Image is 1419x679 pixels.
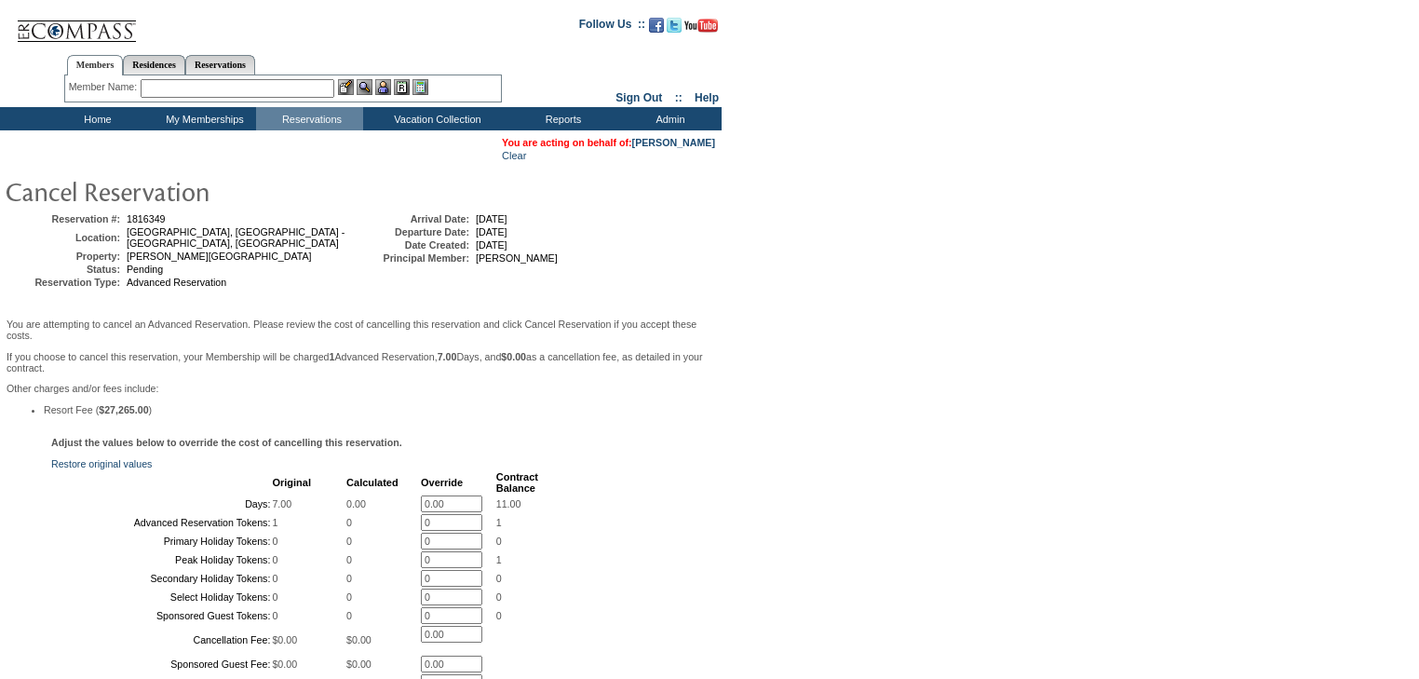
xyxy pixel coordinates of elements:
span: 0 [496,573,502,584]
span: 0 [346,591,352,603]
img: Follow us on Twitter [667,18,682,33]
a: Clear [502,150,526,161]
td: Principal Member: [358,252,469,264]
b: $0.00 [501,351,526,362]
img: Become our fan on Facebook [649,18,664,33]
td: Sponsored Guest Tokens: [53,607,270,624]
span: Pending [127,264,163,275]
td: Date Created: [358,239,469,251]
b: Calculated [346,477,399,488]
span: Advanced Reservation [127,277,226,288]
a: Follow us on Twitter [667,23,682,34]
span: You are acting on behalf of: [502,137,715,148]
span: :: [675,91,682,104]
span: Other charges and/or fees include: [7,319,715,415]
td: Peak Holiday Tokens: [53,551,270,568]
span: 0 [272,610,277,621]
img: Reservations [394,79,410,95]
img: View [357,79,372,95]
b: 7.00 [438,351,457,362]
a: Sign Out [615,91,662,104]
span: 0 [346,554,352,565]
td: Reservation #: [8,213,120,224]
span: 0 [496,610,502,621]
td: Secondary Holiday Tokens: [53,570,270,587]
span: 0 [346,610,352,621]
span: 0.00 [346,498,366,509]
span: 7.00 [272,498,291,509]
span: $0.00 [272,659,297,670]
span: $0.00 [272,634,297,645]
img: b_calculator.gif [412,79,428,95]
td: Reservation Type: [8,277,120,288]
span: 0 [272,536,277,547]
td: Admin [615,107,722,130]
a: Subscribe to our YouTube Channel [684,23,718,34]
span: 0 [496,591,502,603]
td: Reservations [256,107,363,130]
span: 1 [496,554,502,565]
img: Compass Home [16,5,137,43]
a: Reservations [185,55,255,75]
td: Vacation Collection [363,107,507,130]
span: 0 [346,536,352,547]
b: Original [272,477,311,488]
a: [PERSON_NAME] [632,137,715,148]
td: Arrival Date: [358,213,469,224]
a: Restore original values [51,458,152,469]
span: 0 [346,517,352,528]
b: Override [421,477,463,488]
span: 1816349 [127,213,166,224]
span: 1 [496,517,502,528]
span: [PERSON_NAME][GEOGRAPHIC_DATA] [127,251,312,262]
span: 0 [272,554,277,565]
li: Resort Fee ( ) [44,404,715,415]
p: You are attempting to cancel an Advanced Reservation. Please review the cost of cancelling this r... [7,319,715,341]
img: Subscribe to our YouTube Channel [684,19,718,33]
td: Select Holiday Tokens: [53,589,270,605]
td: Sponsored Guest Fee: [53,656,270,672]
b: Adjust the values below to override the cost of cancelling this reservation. [51,437,402,448]
b: $27,265.00 [99,404,148,415]
a: Become our fan on Facebook [649,23,664,34]
span: $0.00 [346,634,372,645]
td: Follow Us :: [579,16,645,38]
span: 0 [346,573,352,584]
td: Departure Date: [358,226,469,238]
span: [PERSON_NAME] [476,252,558,264]
span: 11.00 [496,498,521,509]
td: Days: [53,496,270,512]
span: [DATE] [476,226,507,238]
p: If you choose to cancel this reservation, your Membership will be charged Advanced Reservation, D... [7,351,715,373]
b: Contract Balance [496,471,538,494]
span: $0.00 [346,659,372,670]
img: b_edit.gif [338,79,354,95]
a: Members [67,55,124,75]
span: 0 [272,591,277,603]
td: Advanced Reservation Tokens: [53,514,270,531]
span: [DATE] [476,213,507,224]
img: Impersonate [375,79,391,95]
td: Status: [8,264,120,275]
span: [GEOGRAPHIC_DATA], [GEOGRAPHIC_DATA] - [GEOGRAPHIC_DATA], [GEOGRAPHIC_DATA] [127,226,345,249]
td: Cancellation Fee: [53,626,270,654]
td: Property: [8,251,120,262]
span: 0 [272,573,277,584]
span: 1 [272,517,277,528]
td: Location: [8,226,120,249]
td: My Memberships [149,107,256,130]
td: Home [42,107,149,130]
span: [DATE] [476,239,507,251]
b: 1 [330,351,335,362]
span: 0 [496,536,502,547]
a: Help [695,91,719,104]
img: pgTtlCancelRes.gif [5,172,377,210]
div: Member Name: [69,79,141,95]
td: Primary Holiday Tokens: [53,533,270,550]
a: Residences [123,55,185,75]
td: Reports [507,107,615,130]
